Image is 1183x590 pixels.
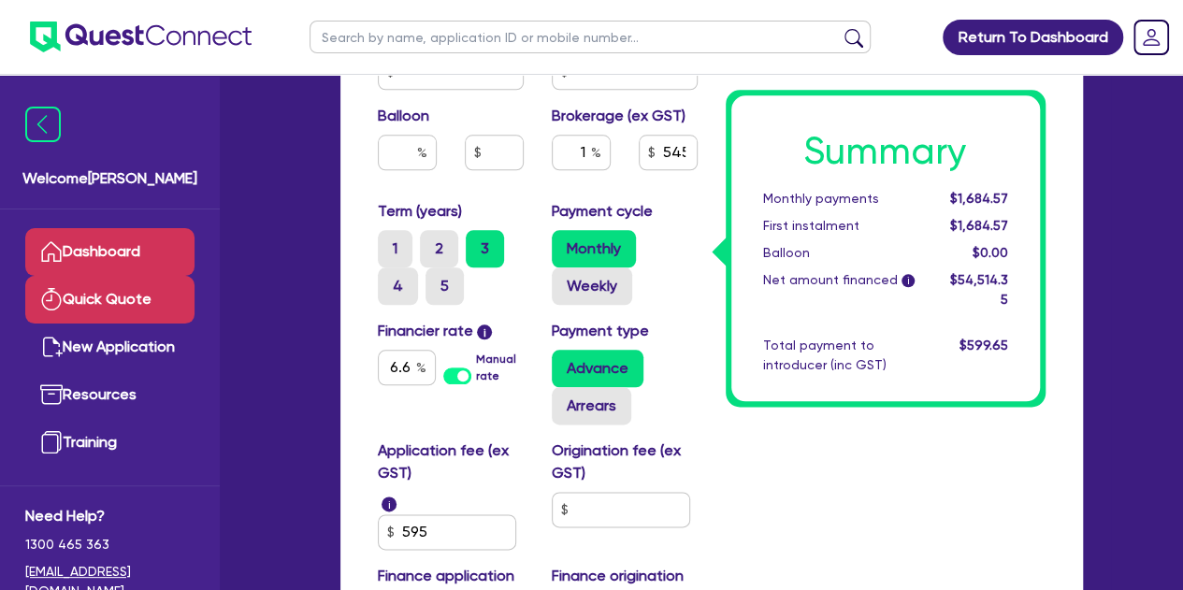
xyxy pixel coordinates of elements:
[476,351,523,384] label: Manual rate
[25,535,195,554] span: 1300 465 363
[25,107,61,142] img: icon-menu-close
[949,218,1007,233] span: $1,684.57
[763,129,1008,174] h1: Summary
[40,431,63,453] img: training
[552,320,649,342] label: Payment type
[749,189,931,209] div: Monthly payments
[749,216,931,236] div: First instalment
[477,324,492,339] span: i
[972,245,1007,260] span: $0.00
[749,270,931,309] div: Net amount financed
[552,200,653,223] label: Payment cycle
[552,387,631,425] label: Arrears
[25,419,195,467] a: Training
[382,496,397,511] span: i
[310,21,871,53] input: Search by name, application ID or mobile number...
[426,267,464,305] label: 5
[30,22,252,52] img: quest-connect-logo-blue
[40,383,63,406] img: resources
[378,105,429,127] label: Balloon
[949,272,1007,307] span: $54,514.35
[552,230,636,267] label: Monthly
[949,191,1007,206] span: $1,684.57
[25,228,195,276] a: Dashboard
[902,275,915,288] span: i
[378,320,493,342] label: Financier rate
[378,230,412,267] label: 1
[378,439,524,484] label: Application fee (ex GST)
[25,505,195,527] span: Need Help?
[378,267,418,305] label: 4
[40,336,63,358] img: new-application
[552,350,643,387] label: Advance
[943,20,1123,55] a: Return To Dashboard
[1127,13,1176,62] a: Dropdown toggle
[552,439,698,484] label: Origination fee (ex GST)
[25,276,195,324] a: Quick Quote
[40,288,63,310] img: quick-quote
[749,243,931,263] div: Balloon
[420,230,458,267] label: 2
[749,336,931,375] div: Total payment to introducer (inc GST)
[22,167,197,190] span: Welcome [PERSON_NAME]
[466,230,504,267] label: 3
[552,105,685,127] label: Brokerage (ex GST)
[25,371,195,419] a: Resources
[378,200,462,223] label: Term (years)
[25,324,195,371] a: New Application
[959,338,1007,353] span: $599.65
[552,267,632,305] label: Weekly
